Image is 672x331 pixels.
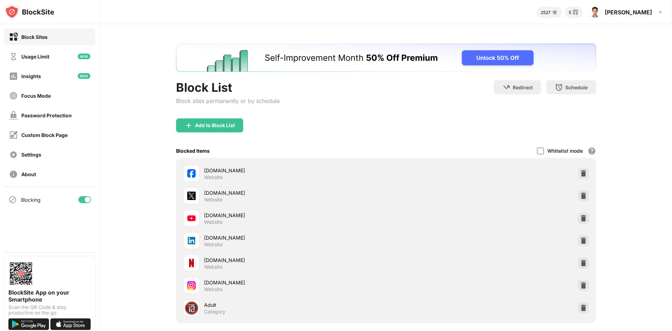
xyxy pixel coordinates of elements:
[21,34,48,40] div: Block Sites
[9,91,18,100] img: focus-off.svg
[605,9,652,16] div: [PERSON_NAME]
[547,148,583,154] div: Whitelist mode
[21,132,68,138] div: Custom Block Page
[9,72,18,81] img: insights-off.svg
[8,304,91,316] div: Scan the QR Code & stay productive on the go
[50,318,91,330] img: download-on-the-app-store.svg
[204,256,386,264] div: [DOMAIN_NAME]
[187,281,196,290] img: favicons
[176,97,280,104] div: Block sites permanently or by schedule
[21,93,51,99] div: Focus Mode
[204,234,386,241] div: [DOMAIN_NAME]
[204,264,223,270] div: Website
[78,54,90,59] img: new-icon.svg
[21,152,41,158] div: Settings
[569,10,571,15] div: 5
[176,44,596,72] iframe: Banner
[204,189,386,196] div: [DOMAIN_NAME]
[204,286,223,292] div: Website
[204,212,386,219] div: [DOMAIN_NAME]
[78,73,90,79] img: new-icon.svg
[9,131,18,139] img: customize-block-page-off.svg
[21,54,49,60] div: Usage Limit
[204,279,386,286] div: [DOMAIN_NAME]
[204,196,223,203] div: Website
[571,8,580,16] img: reward-small.svg
[21,171,36,177] div: About
[176,148,210,154] div: Blocked Items
[8,261,34,286] img: options-page-qr-code.png
[565,84,588,90] div: Schedule
[204,241,223,248] div: Website
[204,309,225,315] div: Category
[8,195,17,204] img: blocking-icon.svg
[9,111,18,120] img: password-protection-off.svg
[187,259,196,267] img: favicons
[187,236,196,245] img: favicons
[513,84,533,90] div: Redirect
[176,80,280,95] div: Block List
[187,214,196,222] img: favicons
[8,289,91,303] div: BlockSite App on your Smartphone
[21,197,41,203] div: Blocking
[589,7,601,18] img: AOh14GhZSfMz3SWo9puy-TD21vwDEuuV3TSYrBKhcEBChr8=s96-c
[187,192,196,200] img: favicons
[541,10,551,15] div: 2527
[9,150,18,159] img: settings-off.svg
[21,73,41,79] div: Insights
[204,301,386,309] div: Adult
[204,167,386,174] div: [DOMAIN_NAME]
[184,301,199,315] div: 🔞
[8,318,49,330] img: get-it-on-google-play.svg
[9,52,18,61] img: time-usage-off.svg
[195,123,235,128] div: Add to Block List
[204,219,223,225] div: Website
[5,5,54,19] img: logo-blocksite.svg
[9,170,18,179] img: about-off.svg
[551,8,559,16] img: points-small.svg
[9,33,18,41] img: block-on.svg
[21,112,72,118] div: Password Protection
[187,169,196,178] img: favicons
[204,174,223,180] div: Website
